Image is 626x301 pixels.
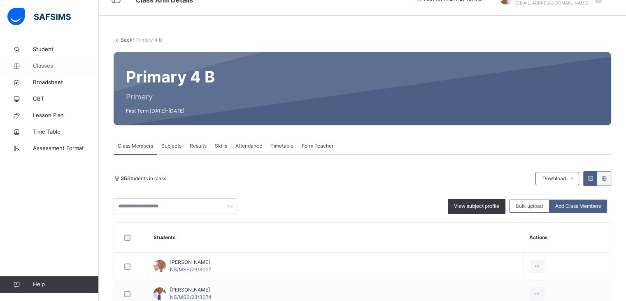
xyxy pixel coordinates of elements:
[170,266,211,273] span: NS/MSS/23/3017
[133,37,162,43] span: / Primary 4 B
[270,142,293,150] span: Timetable
[170,286,212,294] span: [PERSON_NAME]
[170,294,212,300] span: NS/MSS/23/3074
[33,62,99,70] span: Classes
[7,8,71,25] img: safsims
[121,37,133,43] a: Back
[33,95,99,103] span: CBT
[118,142,153,150] span: Class Members
[147,223,524,253] th: Students
[33,111,99,120] span: Lesson Plan
[121,175,166,182] span: Students in class
[516,0,589,5] span: [EMAIL_ADDRESS][DOMAIN_NAME]
[33,144,99,153] span: Assessment Format
[542,175,565,182] span: Download
[190,142,207,150] span: Results
[516,202,543,210] span: Bulk upload
[235,142,262,150] span: Attendance
[33,280,98,289] span: Help
[215,142,227,150] span: Skills
[523,223,611,253] th: Actions
[33,45,99,54] span: Student
[302,142,333,150] span: Form Teacher
[121,175,127,181] b: 35
[170,259,211,266] span: [PERSON_NAME]
[33,128,99,136] span: Time Table
[555,202,601,210] span: Add Class Members
[33,78,99,87] span: Broadsheet
[161,142,182,150] span: Subjects
[454,202,499,210] span: View subject profile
